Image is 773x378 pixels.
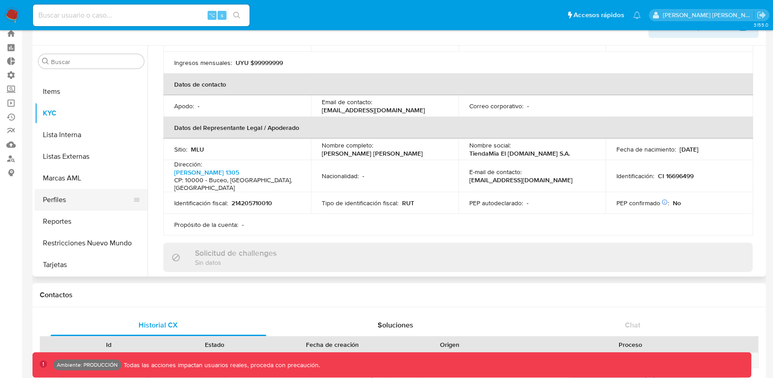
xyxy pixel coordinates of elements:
[402,199,414,207] p: RUT
[40,290,759,300] h1: Contactos
[121,361,320,369] p: Todas las acciones impactan usuarios reales, proceda con precaución.
[191,145,204,153] p: MLU
[174,221,238,229] p: Propósito de la cuenta :
[168,340,262,349] div: Estado
[174,160,202,168] p: Dirección :
[527,199,528,207] p: -
[163,117,753,138] th: Datos del Representante Legal / Apoderado
[42,58,49,65] button: Buscar
[35,254,148,276] button: Tarjetas
[174,145,187,153] p: Sitio :
[35,81,148,102] button: Items
[35,124,148,146] button: Lista Interna
[208,11,215,19] span: ⌥
[322,199,398,207] p: Tipo de identificación fiscal :
[322,172,359,180] p: Nacionalidad :
[527,102,529,110] p: -
[163,74,753,95] th: Datos de contacto
[195,248,277,258] h3: Solicitud de challenges
[469,149,570,157] p: TiendaMia El [DOMAIN_NAME] S.A.
[378,320,413,330] span: Soluciones
[51,58,140,66] input: Buscar
[227,9,246,22] button: search-icon
[673,199,681,207] p: No
[221,11,223,19] span: s
[509,340,752,349] div: Proceso
[40,23,116,32] h1: Información de Usuario
[35,189,140,211] button: Perfiles
[616,199,669,207] p: PEP confirmado :
[469,199,523,207] p: PEP autodeclarado :
[35,232,148,254] button: Restricciones Nuevo Mundo
[174,59,232,67] p: Ingresos mensuales :
[139,320,178,330] span: Historial CX
[680,145,699,153] p: [DATE]
[57,363,118,367] p: Ambiente: PRODUCCIÓN
[322,149,423,157] p: [PERSON_NAME] [PERSON_NAME]
[362,172,364,180] p: -
[616,145,676,153] p: Fecha de nacimiento :
[174,102,194,110] p: Apodo :
[198,102,199,110] p: -
[625,320,640,330] span: Chat
[35,102,148,124] button: KYC
[757,10,766,20] a: Salir
[174,168,239,177] a: [PERSON_NAME] 1305
[574,10,624,20] span: Accesos rápidos
[62,340,156,349] div: Id
[616,172,654,180] p: Identificación :
[236,59,283,67] p: UYU $99999999
[469,168,522,176] p: E-mail de contacto :
[35,146,148,167] button: Listas Externas
[322,141,373,149] p: Nombre completo :
[174,199,228,207] p: Identificación fiscal :
[163,243,753,272] div: Solicitud de challengesSin datos
[35,211,148,232] button: Reportes
[658,172,694,180] p: CI 16696499
[195,258,277,267] p: Sin datos
[242,221,244,229] p: -
[469,141,511,149] p: Nombre social :
[633,11,641,19] a: Notificaciones
[274,340,390,349] div: Fecha de creación
[322,106,425,114] p: [EMAIL_ADDRESS][DOMAIN_NAME]
[174,176,296,192] h4: CP: 10000 - Buceo, [GEOGRAPHIC_DATA], [GEOGRAPHIC_DATA]
[33,9,250,21] input: Buscar usuario o caso...
[469,102,523,110] p: Correo corporativo :
[403,340,496,349] div: Origen
[754,21,768,28] span: 3.155.0
[231,199,272,207] p: 214205710010
[663,11,754,19] p: samy.darwich@mercadolibre.com.co
[322,98,372,106] p: Email de contacto :
[35,167,148,189] button: Marcas AML
[469,176,573,184] p: [EMAIL_ADDRESS][DOMAIN_NAME]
